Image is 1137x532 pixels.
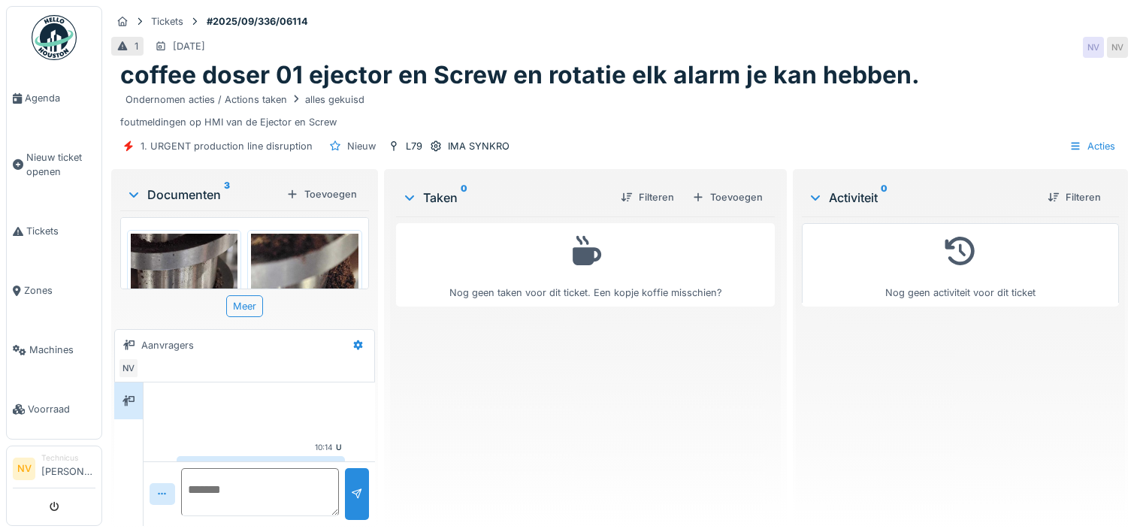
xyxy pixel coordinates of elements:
sup: 0 [461,189,467,207]
span: Voorraad [28,402,95,416]
a: NV Technicus[PERSON_NAME] [13,452,95,488]
div: Nieuw [347,139,376,153]
div: NV [1107,37,1128,58]
span: Agenda [25,91,95,105]
img: glw8pcc2mfwhf6aibjrwhxud4s72 [251,234,358,376]
div: 1. URGENT production line disruption [141,139,313,153]
div: Nog geen activiteit voor dit ticket [812,230,1109,300]
div: Meer [226,295,263,317]
li: [PERSON_NAME] [41,452,95,485]
div: Toevoegen [280,184,363,204]
div: U [336,442,342,453]
sup: 3 [224,186,230,204]
a: Tickets [7,201,101,261]
div: Taken [402,189,609,207]
img: Badge_color-CXgf-gQk.svg [32,15,77,60]
img: bw9knxlpln1o0wubsmdh9o93uvvo [131,234,237,376]
span: Tickets [26,224,95,238]
strong: #2025/09/336/06114 [201,14,314,29]
div: Nog geen taken voor dit ticket. Een kopje koffie misschien? [406,230,765,300]
a: Agenda [7,68,101,128]
div: Aanvragers [141,338,194,352]
div: Documenten [126,186,280,204]
span: Nieuw ticket openen [26,150,95,179]
div: Technicus [41,452,95,464]
div: Acties [1063,135,1122,157]
div: L79 [406,139,422,153]
div: 10:14 [315,442,333,453]
span: Zones [24,283,95,298]
a: Nieuw ticket openen [7,128,101,201]
div: Toevoegen [686,187,769,207]
sup: 0 [881,189,888,207]
div: Activiteit [808,189,1036,207]
a: Zones [7,261,101,320]
div: [DATE] [173,39,205,53]
h1: coffee doser 01 ejector en Screw en rotatie elk alarm je kan hebben. [120,61,920,89]
a: Machines [7,320,101,379]
div: NV [1083,37,1104,58]
div: Tickets [151,14,183,29]
div: 1 [135,39,138,53]
div: Filteren [615,187,680,207]
a: Voorraad [7,379,101,439]
div: Ondernomen acties / Actions taken alles gekuisd [125,92,364,107]
div: IMA SYNKRO [448,139,510,153]
div: foutmeldingen op HMI van de Ejector en Screw [120,90,1119,129]
div: NV [118,358,139,379]
span: Machines [29,343,95,357]
li: NV [13,458,35,480]
div: Filteren [1042,187,1107,207]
